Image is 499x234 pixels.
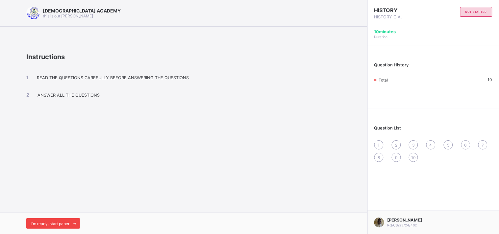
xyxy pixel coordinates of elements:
[412,143,415,148] span: 3
[378,143,380,148] span: 1
[465,10,487,13] span: not started
[31,221,69,226] span: I’m ready, start paper
[26,53,65,61] span: Instructions
[430,143,432,148] span: 4
[387,223,417,227] span: RQA/S/23/24/402
[387,218,422,222] span: [PERSON_NAME]
[374,62,409,67] span: Question History
[374,126,401,130] span: Question List
[374,29,396,34] span: 10 minutes
[37,75,189,80] span: READ THE QUESTIONS CAREFULLY BEFORE ANSWERING THE QUESTIONS
[374,35,388,39] span: Duration
[464,143,467,148] span: 6
[379,78,388,82] span: Total
[43,13,93,18] span: this is our [PERSON_NAME]
[395,143,397,148] span: 2
[37,93,100,98] span: ANSWER ALL THE QUESTIONS
[488,77,492,82] span: 10
[411,155,416,160] span: 10
[395,155,397,160] span: 9
[482,143,484,148] span: 7
[374,14,434,19] span: HISTORY C.A.
[378,155,380,160] span: 8
[447,143,449,148] span: 5
[374,7,434,13] span: HISTORY
[43,8,121,13] span: [DEMOGRAPHIC_DATA] ACADEMY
